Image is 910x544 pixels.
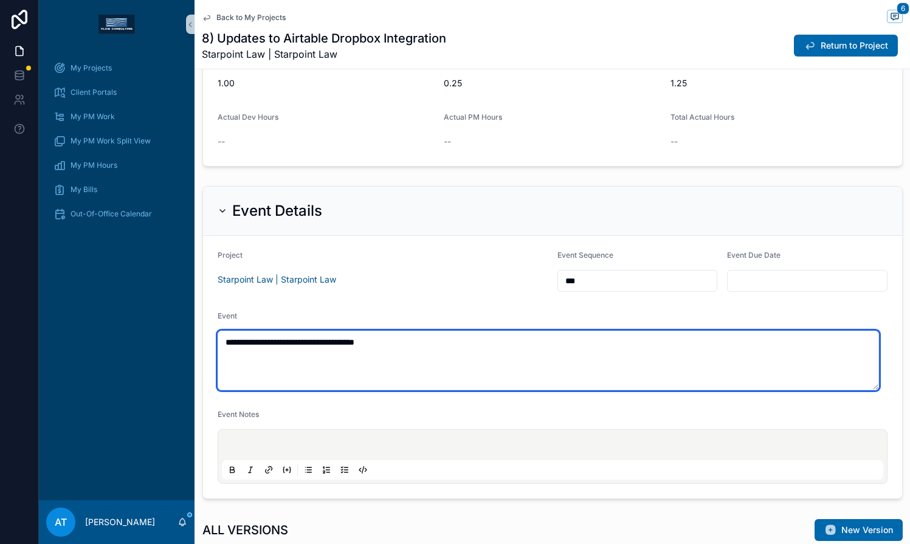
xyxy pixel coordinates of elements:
[71,160,117,170] span: My PM Hours
[815,519,903,541] button: New Version
[444,112,502,122] span: Actual PM Hours
[670,112,734,122] span: Total Actual Hours
[46,57,187,79] a: My Projects
[71,136,151,146] span: My PM Work Split View
[46,179,187,201] a: My Bills
[46,81,187,103] a: Client Portals
[39,49,195,241] div: scrollable content
[55,515,67,529] span: AT
[897,2,909,15] span: 6
[216,13,286,22] span: Back to My Projects
[218,274,336,286] a: Starpoint Law | Starpoint Law
[71,88,117,97] span: Client Portals
[841,524,893,536] span: New Version
[557,250,613,260] span: Event Sequence
[218,250,243,260] span: Project
[85,516,155,528] p: [PERSON_NAME]
[98,15,135,34] img: App logo
[821,40,888,52] span: Return to Project
[444,77,661,89] span: 0.25
[71,185,97,195] span: My Bills
[794,35,898,57] button: Return to Project
[670,77,888,89] span: 1.25
[232,201,322,221] h2: Event Details
[202,47,446,61] span: Starpoint Law | Starpoint Law
[71,63,112,73] span: My Projects
[46,203,187,225] a: Out-Of-Office Calendar
[71,112,115,122] span: My PM Work
[202,30,446,47] h1: 8) Updates to Airtable Dropbox Integration
[71,209,152,219] span: Out-Of-Office Calendar
[727,250,781,260] span: Event Due Date
[46,106,187,128] a: My PM Work
[218,410,259,419] span: Event Notes
[218,136,225,148] span: --
[218,311,237,320] span: Event
[670,136,678,148] span: --
[46,154,187,176] a: My PM Hours
[887,10,903,25] button: 6
[202,522,288,539] h1: ALL VERSIONS
[46,130,187,152] a: My PM Work Split View
[202,13,286,22] a: Back to My Projects
[444,136,451,148] span: --
[218,112,278,122] span: Actual Dev Hours
[218,77,435,89] span: 1.00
